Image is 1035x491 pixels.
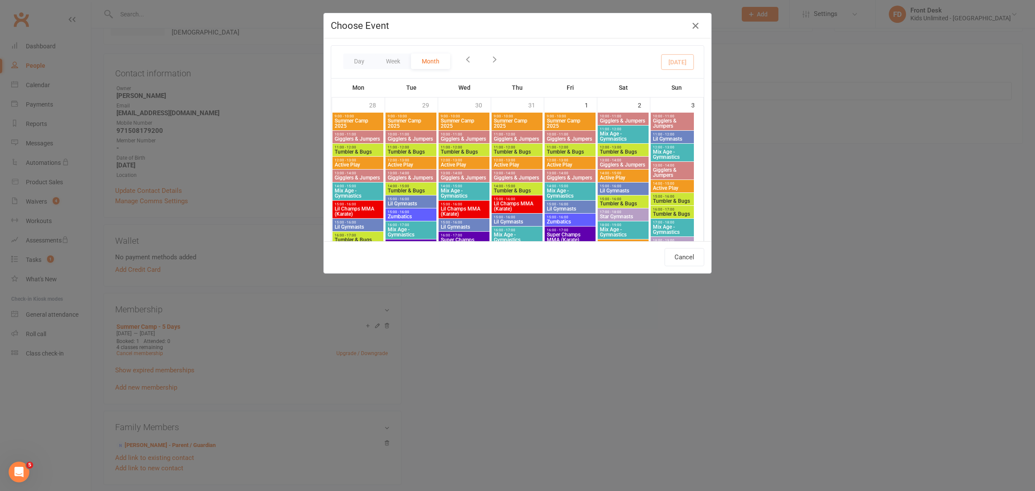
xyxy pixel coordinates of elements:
[599,201,647,206] span: Tumbler & Bugs
[652,220,692,224] span: 17:00 - 18:00
[546,118,594,129] span: Summer Camp 2025
[546,132,594,136] span: 10:00 - 11:00
[599,223,647,227] span: 18:00 - 19:00
[440,114,488,118] span: 9:00 - 10:00
[334,118,382,129] span: Summer Camp 2025
[440,158,488,162] span: 12:00 - 13:00
[334,162,382,167] span: Active Play
[440,145,488,149] span: 11:00 - 12:00
[334,175,382,180] span: Gigglers & Jumpers
[599,131,647,142] span: Mix Age - Gymnastics
[387,132,435,136] span: 10:00 - 11:00
[652,195,692,198] span: 15:00 - 16:00
[369,98,385,112] div: 28
[440,175,488,180] span: Gigglers & Jumpers
[387,158,435,162] span: 12:00 - 13:00
[375,54,411,69] button: Week
[334,158,382,162] span: 12:00 - 13:00
[440,184,488,188] span: 14:00 - 15:00
[652,136,692,142] span: Lil Gymnasts
[491,79,544,97] th: Thu
[597,79,650,97] th: Sat
[334,132,382,136] span: 10:00 - 11:00
[546,232,594,242] span: Super Champs MMA (Karate)
[493,149,541,154] span: Tumbler & Bugs
[334,220,382,224] span: 15:00 - 16:00
[493,215,541,219] span: 15:00 - 16:00
[475,98,491,112] div: 30
[599,227,647,237] span: Mix Age - Gymnastics
[334,188,382,198] span: Mix Age - Gymnastics
[440,136,488,142] span: Gigglers & Jumpers
[387,201,435,206] span: Lil Gymnasts
[652,186,692,191] span: Active Play
[493,162,541,167] span: Active Play
[599,214,647,219] span: Star Gymnasts
[493,175,541,180] span: Gigglers & Jumpers
[493,219,541,224] span: Lil Gymnasts
[652,164,692,167] span: 13:00 - 14:00
[599,145,647,149] span: 12:00 - 13:00
[493,114,541,118] span: 9:00 - 10:00
[546,215,594,219] span: 15:00 - 16:00
[440,237,488,248] span: Super Champs MMA (Karate)
[387,162,435,167] span: Active Play
[652,145,692,149] span: 12:00 - 13:00
[691,98,703,112] div: 3
[689,19,703,33] button: Close
[493,118,541,129] span: Summer Camp 2025
[387,145,435,149] span: 11:00 - 12:00
[387,227,435,237] span: Mix Age - Gymnastics
[387,171,435,175] span: 13:00 - 14:00
[493,188,541,193] span: Tumbler & Bugs
[493,158,541,162] span: 12:00 - 13:00
[546,162,594,167] span: Active Play
[387,175,435,180] span: Gigglers & Jumpers
[440,171,488,175] span: 13:00 - 14:00
[599,175,647,180] span: Active Play
[493,228,541,232] span: 16:00 - 17:00
[493,132,541,136] span: 11:00 - 12:00
[493,136,541,142] span: Gigglers & Jumpers
[546,145,594,149] span: 11:00 - 12:00
[440,188,488,198] span: Mix Age - Gymnastics
[652,118,692,129] span: Gigglers & Jumpers
[652,208,692,211] span: 16:00 - 17:00
[331,20,704,31] h4: Choose Event
[599,118,647,123] span: Gigglers & Jumpers
[493,197,541,201] span: 15:00 - 16:00
[387,149,435,154] span: Tumbler & Bugs
[440,202,488,206] span: 15:00 - 16:00
[650,79,704,97] th: Sun
[387,210,435,214] span: 15:00 - 16:00
[343,54,375,69] button: Day
[385,79,438,97] th: Tue
[493,171,541,175] span: 13:00 - 14:00
[334,145,382,149] span: 11:00 - 12:00
[665,248,704,266] button: Cancel
[652,224,692,235] span: Mix Age - Gymnastics
[387,214,435,219] span: Zumbatics
[599,184,647,188] span: 15:00 - 16:00
[334,202,382,206] span: 15:00 - 16:00
[599,162,647,167] span: Gigglers & Jumpers
[585,98,597,112] div: 1
[652,114,692,118] span: 10:00 - 11:00
[438,79,491,97] th: Wed
[9,462,29,482] iframe: Intercom live chat
[387,114,435,118] span: 9:00 - 10:00
[652,211,692,217] span: Tumbler & Bugs
[334,136,382,142] span: Gigglers & Jumpers
[599,188,647,193] span: Lil Gymnasts
[599,210,647,214] span: 17:00 - 18:00
[493,201,541,211] span: Lil Champs MMA (Karate)
[387,197,435,201] span: 15:00 - 16:00
[440,132,488,136] span: 10:00 - 11:00
[652,149,692,160] span: Mix Age - Gymnastics
[334,206,382,217] span: Lil Champs MMA (Karate)
[387,184,435,188] span: 14:00 - 15:00
[546,228,594,232] span: 16:00 - 17:00
[334,224,382,230] span: Lil Gymnasts
[411,54,450,69] button: Month
[652,182,692,186] span: 14:00 - 15:00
